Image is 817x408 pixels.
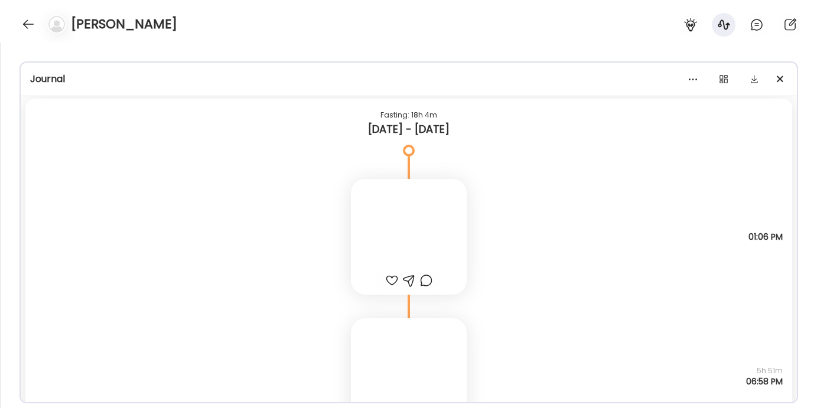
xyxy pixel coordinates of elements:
[746,365,783,376] span: 5h 51m
[48,16,65,32] img: bg-avatar-default.svg
[30,72,787,86] div: Journal
[35,122,783,136] div: [DATE] - [DATE]
[746,376,783,387] span: 06:58 PM
[71,15,177,34] h4: [PERSON_NAME]
[748,231,783,242] span: 01:06 PM
[35,108,783,122] div: Fasting: 18h 4m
